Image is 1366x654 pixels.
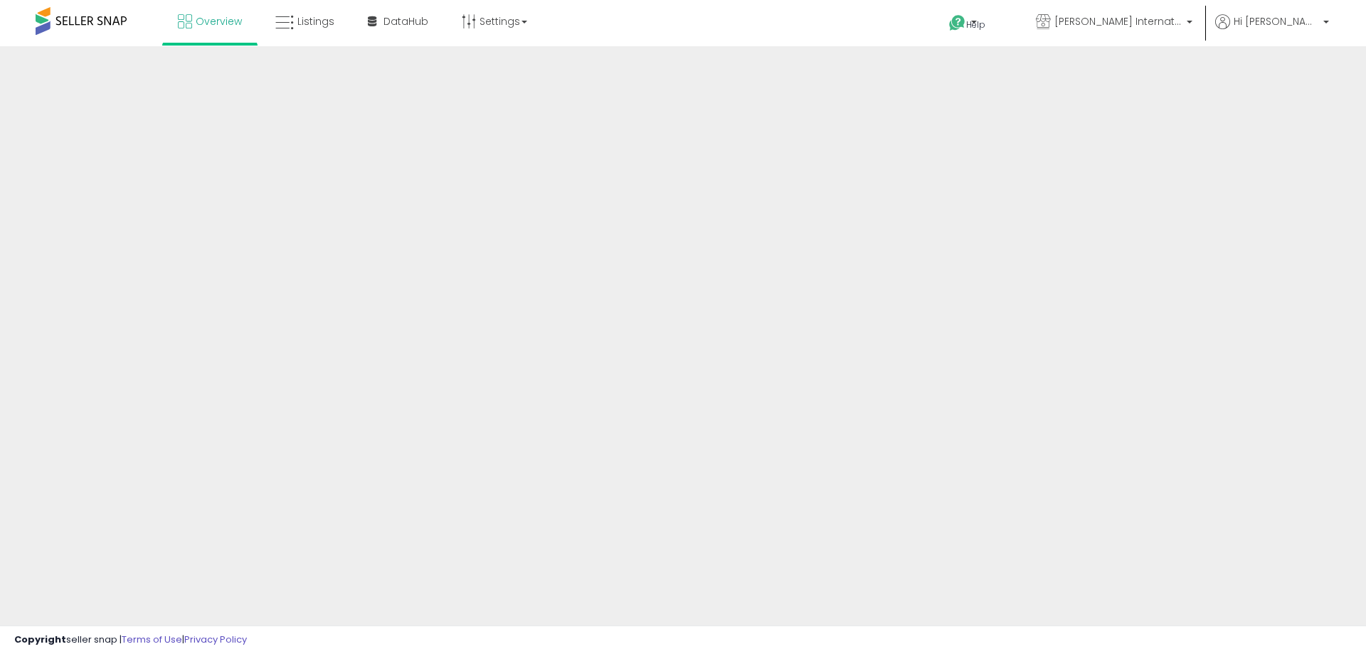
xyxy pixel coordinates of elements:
[14,633,247,647] div: seller snap | |
[122,633,182,646] a: Terms of Use
[14,633,66,646] strong: Copyright
[1215,14,1329,46] a: Hi [PERSON_NAME]
[1054,14,1182,28] span: [PERSON_NAME] International
[383,14,428,28] span: DataHub
[1234,14,1319,28] span: Hi [PERSON_NAME]
[948,14,966,32] i: Get Help
[966,19,985,31] span: Help
[196,14,242,28] span: Overview
[184,633,247,646] a: Privacy Policy
[297,14,334,28] span: Listings
[938,4,1013,46] a: Help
